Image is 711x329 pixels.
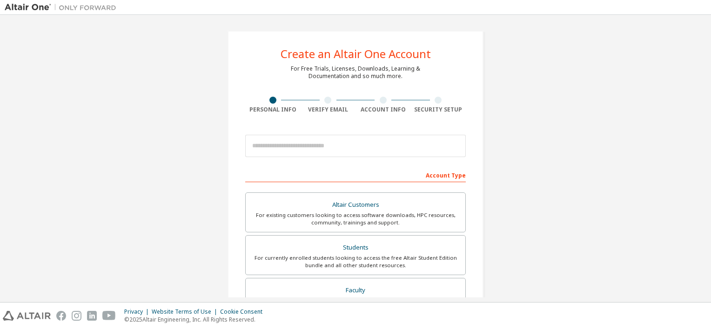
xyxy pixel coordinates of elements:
[3,311,51,321] img: altair_logo.svg
[152,308,220,316] div: Website Terms of Use
[245,167,466,182] div: Account Type
[291,65,420,80] div: For Free Trials, Licenses, Downloads, Learning & Documentation and so much more.
[355,106,411,113] div: Account Info
[251,254,460,269] div: For currently enrolled students looking to access the free Altair Student Edition bundle and all ...
[411,106,466,113] div: Security Setup
[301,106,356,113] div: Verify Email
[124,316,268,323] p: © 2025 Altair Engineering, Inc. All Rights Reserved.
[124,308,152,316] div: Privacy
[251,241,460,254] div: Students
[220,308,268,316] div: Cookie Consent
[245,106,301,113] div: Personal Info
[251,211,460,226] div: For existing customers looking to access software downloads, HPC resources, community, trainings ...
[281,48,431,59] div: Create an Altair One Account
[56,311,66,321] img: facebook.svg
[251,284,460,297] div: Faculty
[251,198,460,211] div: Altair Customers
[5,3,121,12] img: Altair One
[72,311,81,321] img: instagram.svg
[102,311,116,321] img: youtube.svg
[87,311,97,321] img: linkedin.svg
[251,296,460,311] div: For faculty & administrators of academic institutions administering students and accessing softwa...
